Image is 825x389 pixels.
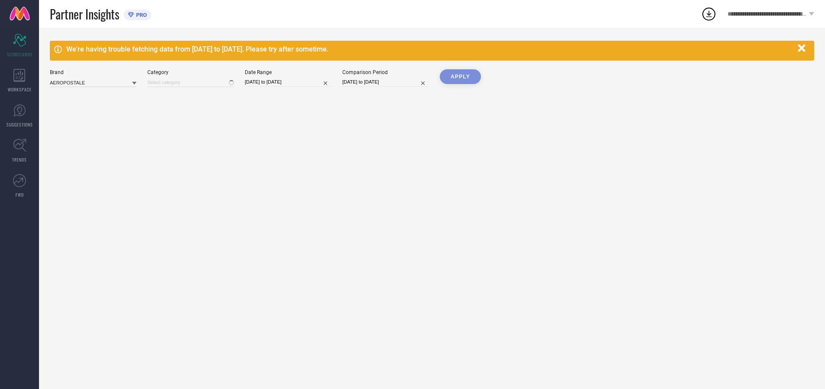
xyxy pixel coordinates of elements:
span: PRO [134,12,147,18]
span: FWD [16,191,24,198]
div: We're having trouble fetching data from [DATE] to [DATE]. Please try after sometime. [66,45,793,53]
div: Comparison Period [342,69,429,75]
span: SCORECARDS [7,51,32,58]
input: Select date range [245,78,331,87]
div: Date Range [245,69,331,75]
span: WORKSPACE [8,86,32,93]
div: Category [147,69,234,75]
input: Select comparison period [342,78,429,87]
span: Partner Insights [50,5,119,23]
div: Open download list [701,6,717,22]
div: Brand [50,69,136,75]
span: SUGGESTIONS [6,121,33,128]
span: TRENDS [12,156,27,163]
